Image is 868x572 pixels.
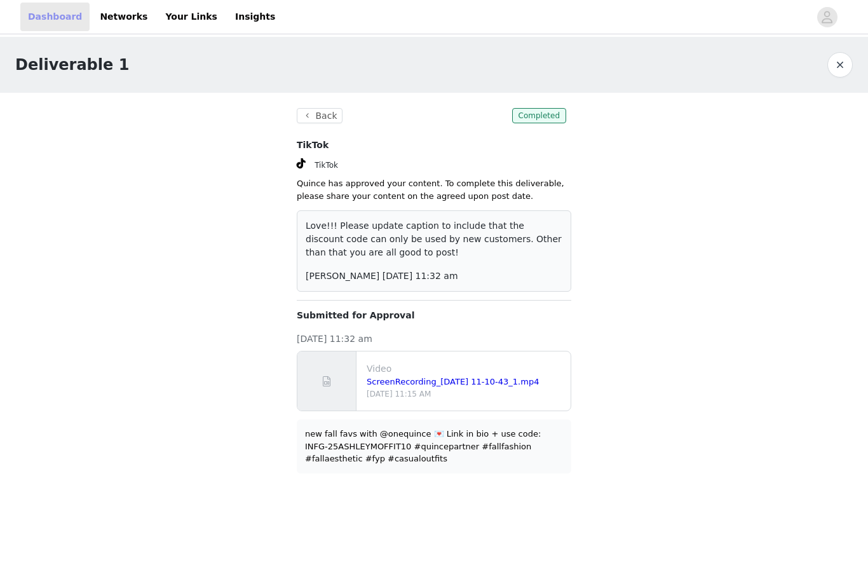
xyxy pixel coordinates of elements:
a: Dashboard [20,3,90,31]
span: Completed [512,108,566,123]
p: [DATE] 11:15 AM [367,388,566,400]
p: Video [367,362,566,376]
p: Love!!! Please update caption to include that the discount code can only be used by new customers... [306,219,562,259]
div: new fall favs with @onequince 💌 Link in bio + use code: INFG-25ASHLEYMOFFIT10 #quincepartner #fal... [305,428,563,465]
button: Back [297,108,342,123]
p: [DATE] 11:32 am [297,332,571,346]
p: Submitted for Approval [297,309,571,322]
a: ScreenRecording_[DATE] 11-10-43_1.mp4 [367,377,539,386]
h1: Deliverable 1 [15,53,129,76]
div: avatar [821,7,833,27]
p: [PERSON_NAME] [DATE] 11:32 am [306,269,562,283]
span: TikTok [315,161,338,170]
a: Networks [92,3,155,31]
section: Quince has approved your content. To complete this deliverable, please share your content on the ... [281,93,587,489]
a: Your Links [158,3,225,31]
a: Insights [227,3,283,31]
h4: TikTok [297,139,571,152]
